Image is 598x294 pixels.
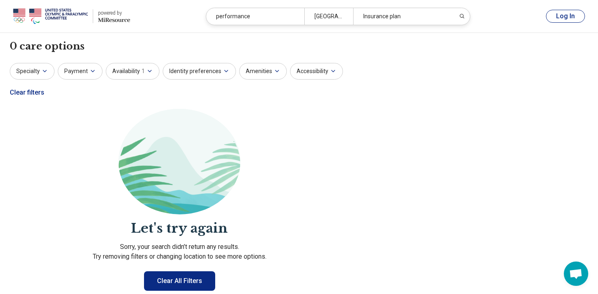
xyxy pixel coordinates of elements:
[106,63,159,80] button: Availability1
[13,6,88,26] img: USOPC
[13,6,130,26] a: USOPCpowered by
[10,39,85,53] h1: 0 care options
[10,63,55,80] button: Specialty
[58,63,103,80] button: Payment
[239,63,287,80] button: Amenities
[206,8,304,25] div: performance
[10,242,349,262] p: Sorry, your search didn’t return any results. Try removing filters or changing location to see mo...
[546,10,585,23] button: Log In
[144,271,215,291] button: Clear All Filters
[304,8,353,25] div: [GEOGRAPHIC_DATA], [GEOGRAPHIC_DATA]
[98,9,130,17] div: powered by
[163,63,236,80] button: Identity preferences
[10,219,349,238] h2: Let's try again
[10,83,44,102] div: Clear filters
[142,67,145,76] span: 1
[564,262,588,286] a: Open chat
[290,63,343,80] button: Accessibility
[353,8,451,25] div: Insurance plan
